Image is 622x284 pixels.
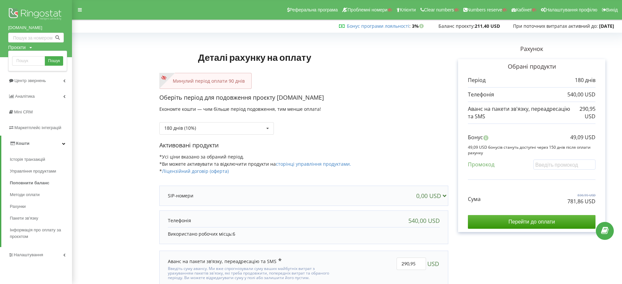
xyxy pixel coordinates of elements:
[14,78,46,83] span: Центр звернень
[14,125,61,130] span: Маркетплейс інтеграцій
[168,192,193,199] p: SIP-номери
[276,161,351,167] a: сторінці управління продуктами.
[12,56,45,66] input: Пошук
[159,154,244,160] span: *Усі ціни вказано за обраний період.
[159,141,448,150] p: Активовані продукти
[10,203,26,210] span: Рахунки
[48,58,60,64] span: Пошук
[168,258,282,265] div: Аванс на пакети зв'язку, переадресацію та SMS
[412,23,425,29] strong: 3%
[16,141,29,146] span: Кошти
[347,7,387,12] span: Проблемні номери
[468,161,494,168] p: Промокод
[10,212,72,224] a: Пакети зв'язку
[8,44,26,51] div: Проєкти
[567,198,595,205] p: 781,86 USD
[516,7,532,12] span: Кабінет
[162,168,229,174] a: Ліцензійний договір (оферта)
[10,201,72,212] a: Рахунки
[448,45,615,53] p: Рахунок
[468,215,595,229] input: Перейти до оплати
[475,23,500,29] strong: 211,40 USD
[164,126,196,130] div: 180 днів (10%)
[438,23,475,29] span: Баланс проєкту:
[468,62,595,71] p: Обрані продукти
[14,252,43,257] span: Налаштування
[10,165,72,177] a: Управління продуктами
[468,195,481,203] p: Сума
[10,215,38,222] span: Пакети зв'язку
[15,94,35,99] span: Аналiтика
[567,193,595,197] p: 830,95 USD
[546,7,597,12] span: Налаштування профілю
[8,7,64,23] img: Ringostat logo
[347,23,411,29] span: :
[10,224,72,242] a: Інформація про оплату за проєктом
[45,56,63,66] a: Пошук
[533,159,595,170] input: Введіть промокод
[10,189,72,201] a: Методи оплати
[468,91,494,98] p: Телефонія
[408,217,440,224] div: 540,00 USD
[159,161,351,167] span: *Ви можете активувати та відключити продукти на
[427,258,439,270] span: USD
[168,231,440,237] p: Використано робочих місць:
[10,168,56,175] span: Управління продуктами
[606,7,618,12] span: Вихід
[468,76,486,84] p: Період
[168,265,334,280] div: Введіть суму авансу. Ми вже спрогнозували суму ваших майбутніх витрат з урахуванням пакетів зв'яз...
[14,109,33,114] span: Mini CRM
[347,23,409,29] a: Бонус програми лояльності
[1,136,72,151] a: Кошти
[290,7,338,12] span: Реферальна програма
[10,177,72,189] a: Поповнити баланс
[567,91,595,98] p: 540,00 USD
[467,7,502,12] span: Numbers reserve
[571,105,595,120] p: 290,95 USD
[10,192,40,198] span: Методи оплати
[468,134,483,141] p: Бонус
[10,227,69,240] span: Інформація про оплату за проєктом
[570,134,595,141] p: 49,09 USD
[599,23,614,29] strong: [DATE]
[159,106,321,112] span: Економте кошти — чим більше період подовження, тим менше оплата!
[468,105,571,120] p: Аванс на пакети зв'язку, переадресацію та SMS
[8,33,64,42] input: Пошук за номером
[468,144,595,156] p: 49,09 USD бонусів стануть доступні через 150 днів після оплати рахунку
[159,93,448,102] p: Оберіть період для подовження проєкту [DOMAIN_NAME]
[10,180,49,186] span: Поповнити баланс
[10,154,72,165] a: Історія транзакцій
[416,192,449,199] div: 0,00 USD
[10,156,45,163] span: Історія транзакцій
[233,231,235,237] span: 6
[575,76,595,84] p: 180 днів
[166,78,245,84] p: Минулий період оплати 90 днів
[513,23,598,29] span: При поточних витратах активний до:
[159,42,350,73] h1: Деталі рахунку на оплату
[424,7,454,12] span: Clear numbers
[400,7,416,12] span: Клієнти
[8,25,64,31] a: [DOMAIN_NAME]
[168,217,191,224] p: Телефонія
